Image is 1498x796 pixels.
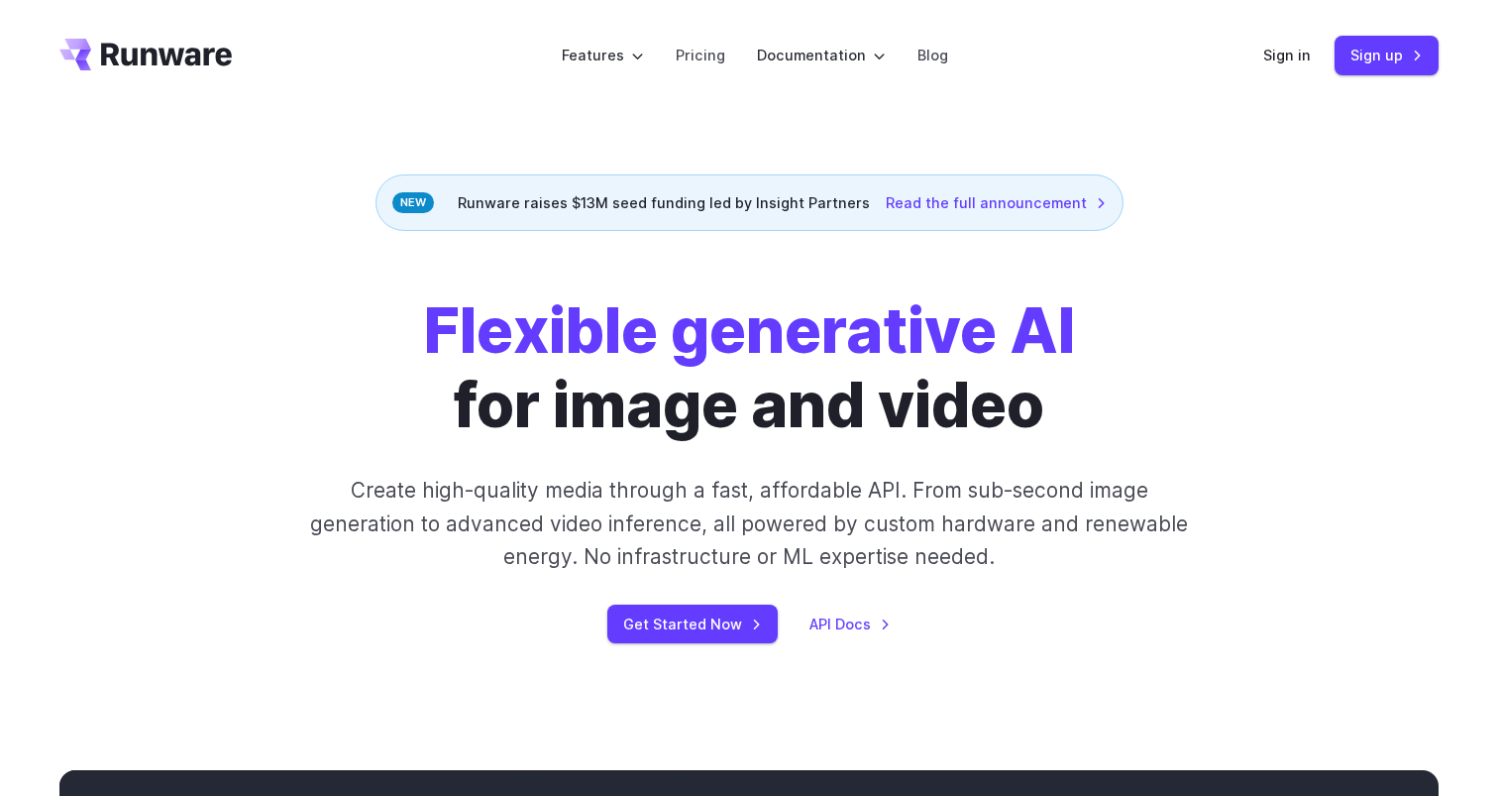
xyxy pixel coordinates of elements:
label: Documentation [757,44,886,66]
a: API Docs [809,613,891,635]
a: Sign in [1263,44,1311,66]
a: Go to / [59,39,232,70]
a: Get Started Now [607,605,778,643]
a: Sign up [1335,36,1439,74]
strong: Flexible generative AI [424,293,1075,368]
div: Runware raises $13M seed funding led by Insight Partners [375,174,1123,231]
h1: for image and video [424,294,1075,442]
p: Create high-quality media through a fast, affordable API. From sub-second image generation to adv... [308,474,1191,573]
a: Pricing [676,44,725,66]
a: Blog [917,44,948,66]
a: Read the full announcement [886,191,1107,214]
label: Features [562,44,644,66]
